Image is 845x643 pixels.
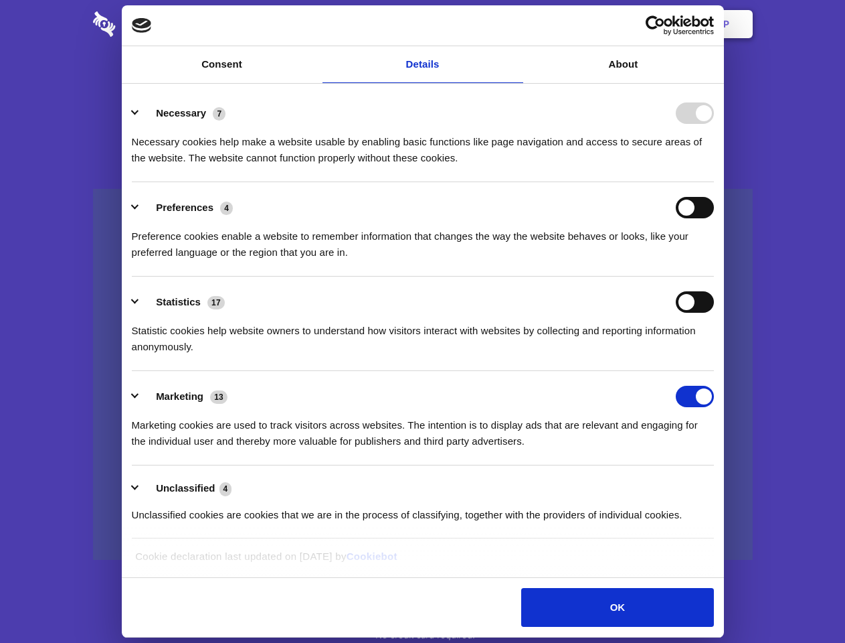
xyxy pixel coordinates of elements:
div: Preference cookies enable a website to remember information that changes the way the website beha... [132,218,714,261]
div: Statistic cookies help website owners to understand how visitors interact with websites by collec... [132,313,714,355]
div: Cookie declaration last updated on [DATE] by [125,549,720,575]
label: Marketing [156,390,203,402]
a: Login [607,3,665,45]
button: Statistics (17) [132,291,233,313]
a: Usercentrics Cookiebot - opens in a new window [597,15,714,35]
span: 17 [207,296,225,309]
a: Pricing [393,3,451,45]
a: Details [322,46,523,83]
label: Statistics [156,296,201,307]
span: 4 [220,202,233,215]
img: logo-wordmark-white-trans-d4663122ce5f474addd5e946df7df03e33cb6a1c49d2221995e7729f52c070b2.svg [93,11,207,37]
a: Cookiebot [347,551,397,562]
button: Unclassified (4) [132,480,240,497]
h1: Eliminate Slack Data Loss. [93,60,753,109]
a: Wistia video thumbnail [93,189,753,561]
div: Unclassified cookies are cookies that we are in the process of classifying, together with the pro... [132,497,714,523]
a: Consent [122,46,322,83]
button: Marketing (13) [132,386,236,407]
span: 7 [213,107,225,121]
span: 4 [219,482,232,496]
a: Contact [543,3,604,45]
button: OK [521,588,713,627]
label: Necessary [156,107,206,119]
a: About [523,46,724,83]
h4: Auto-redaction of sensitive data, encrypted data sharing and self-destructing private chats. Shar... [93,122,753,166]
button: Preferences (4) [132,197,242,218]
span: 13 [210,390,227,404]
div: Necessary cookies help make a website usable by enabling basic functions like page navigation and... [132,124,714,166]
div: Marketing cookies are used to track visitors across websites. The intention is to display ads tha... [132,407,714,449]
button: Necessary (7) [132,102,234,124]
label: Preferences [156,202,213,213]
iframe: Drift Widget Chat Controller [778,576,829,627]
img: logo [132,18,152,33]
